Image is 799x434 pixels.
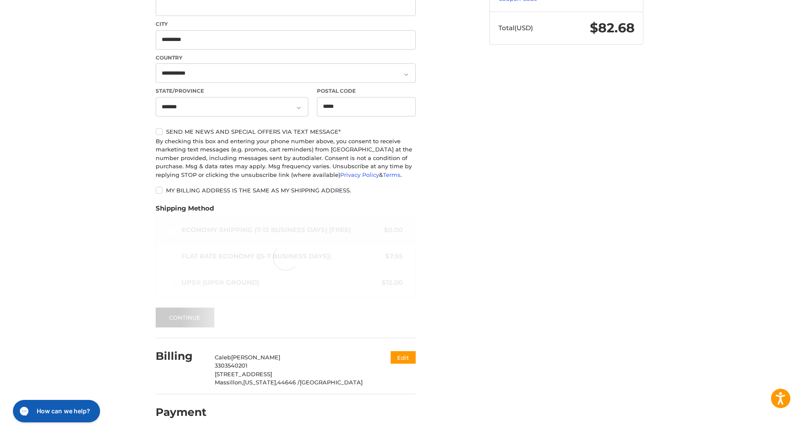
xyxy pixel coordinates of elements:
[231,354,280,361] span: [PERSON_NAME]
[317,87,416,95] label: Postal Code
[215,379,243,386] span: Massillon,
[156,54,416,62] label: Country
[215,362,248,369] span: 3303540201
[383,171,401,178] a: Terms
[590,20,635,36] span: $82.68
[391,351,416,364] button: Edit
[156,20,416,28] label: City
[156,137,416,179] div: By checking this box and entering your phone number above, you consent to receive marketing text ...
[243,379,277,386] span: [US_STATE],
[156,349,206,363] h2: Billing
[340,171,379,178] a: Privacy Policy
[156,187,416,194] label: My billing address is the same as my shipping address.
[9,397,103,425] iframe: Gorgias live chat messenger
[300,379,363,386] span: [GEOGRAPHIC_DATA]
[277,379,300,386] span: 44646 /
[156,87,308,95] label: State/Province
[156,204,214,217] legend: Shipping Method
[498,24,533,32] span: Total (USD)
[215,371,272,377] span: [STREET_ADDRESS]
[156,128,416,135] label: Send me news and special offers via text message*
[215,354,231,361] span: Caleb
[156,308,214,327] button: Continue
[156,406,207,419] h2: Payment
